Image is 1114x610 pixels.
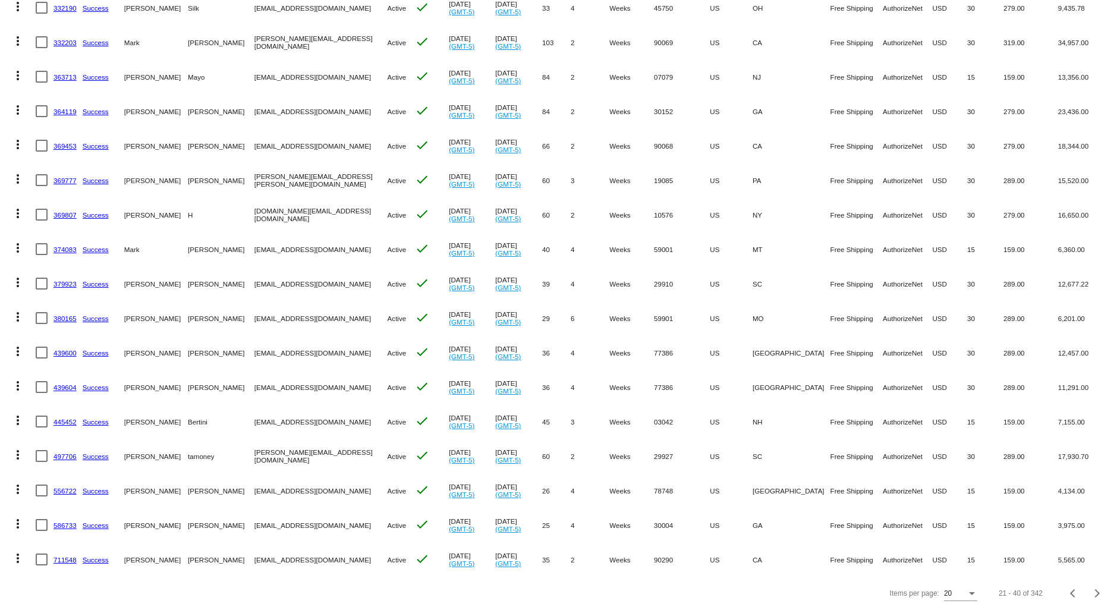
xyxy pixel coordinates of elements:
mat-cell: Weeks [609,335,654,370]
mat-cell: 4 [571,370,609,404]
mat-cell: US [710,128,753,163]
mat-cell: AuthorizeNet [883,128,932,163]
a: Success [83,246,109,253]
a: (GMT-5) [495,146,521,153]
mat-cell: 159.00 [1003,59,1058,94]
mat-cell: [PERSON_NAME] [124,94,188,128]
mat-icon: more_vert [11,68,25,83]
mat-cell: USD [932,25,967,59]
mat-cell: 10576 [654,197,710,232]
a: Success [83,280,109,288]
mat-cell: 6 [571,301,609,335]
mat-cell: [DATE] [495,128,542,163]
mat-cell: [PERSON_NAME][EMAIL_ADDRESS][DOMAIN_NAME] [254,25,388,59]
mat-cell: [EMAIL_ADDRESS][DOMAIN_NAME] [254,404,388,439]
mat-cell: Weeks [609,59,654,94]
mat-cell: 2 [571,128,609,163]
mat-cell: 77386 [654,370,710,404]
a: Success [83,108,109,115]
mat-cell: Weeks [609,25,654,59]
mat-cell: [DATE] [495,439,542,473]
mat-cell: [EMAIL_ADDRESS][DOMAIN_NAME] [254,301,388,335]
mat-cell: Free Shipping [830,94,883,128]
mat-cell: US [710,197,753,232]
mat-cell: 59001 [654,232,710,266]
mat-cell: Weeks [609,404,654,439]
mat-icon: more_vert [11,103,25,117]
a: (GMT-5) [449,318,474,326]
a: (GMT-5) [495,353,521,360]
a: (GMT-5) [495,387,521,395]
mat-cell: US [710,301,753,335]
mat-cell: AuthorizeNet [883,301,932,335]
mat-cell: US [710,335,753,370]
mat-cell: [PERSON_NAME] [188,370,254,404]
mat-cell: Weeks [609,266,654,301]
mat-cell: [PERSON_NAME] [124,370,188,404]
mat-cell: [PERSON_NAME] [124,266,188,301]
mat-icon: more_vert [11,172,25,186]
a: 369453 [54,142,77,150]
mat-cell: 12,677.22 [1058,266,1108,301]
mat-cell: [PERSON_NAME] [124,335,188,370]
mat-cell: Free Shipping [830,197,883,232]
mat-cell: Weeks [609,197,654,232]
mat-cell: AuthorizeNet [883,197,932,232]
mat-cell: [DATE] [495,59,542,94]
mat-cell: [DATE] [495,301,542,335]
mat-cell: [DATE] [449,197,495,232]
mat-cell: [DATE] [449,59,495,94]
mat-cell: [DATE] [449,232,495,266]
mat-cell: [PERSON_NAME] [188,232,254,266]
mat-cell: 30 [967,25,1003,59]
mat-cell: 60 [542,163,571,197]
mat-cell: 30 [967,163,1003,197]
mat-cell: [PERSON_NAME] [124,439,188,473]
mat-cell: Weeks [609,163,654,197]
mat-cell: [EMAIL_ADDRESS][DOMAIN_NAME] [254,370,388,404]
a: Success [83,383,109,391]
mat-cell: [PERSON_NAME] [188,128,254,163]
mat-cell: [DATE] [449,163,495,197]
mat-cell: 34,957.00 [1058,25,1108,59]
mat-cell: 30 [967,94,1003,128]
mat-cell: SC [753,439,830,473]
mat-cell: Weeks [609,128,654,163]
mat-cell: 18,344.00 [1058,128,1108,163]
mat-cell: AuthorizeNet [883,370,932,404]
a: 439600 [54,349,77,357]
mat-cell: [DATE] [449,94,495,128]
mat-cell: Weeks [609,301,654,335]
mat-cell: 07079 [654,59,710,94]
mat-cell: 2 [571,439,609,473]
mat-cell: AuthorizeNet [883,232,932,266]
mat-cell: Bertini [188,404,254,439]
mat-cell: Weeks [609,439,654,473]
mat-cell: Mark [124,232,188,266]
mat-cell: MO [753,301,830,335]
mat-cell: Free Shipping [830,232,883,266]
mat-cell: USD [932,128,967,163]
mat-cell: 2 [571,94,609,128]
mat-cell: Free Shipping [830,439,883,473]
a: Success [83,4,109,12]
mat-cell: US [710,266,753,301]
mat-cell: [PERSON_NAME] [124,163,188,197]
mat-cell: 289.00 [1003,370,1058,404]
mat-cell: [DATE] [495,25,542,59]
mat-cell: USD [932,266,967,301]
mat-cell: 77386 [654,335,710,370]
mat-cell: US [710,163,753,197]
a: (GMT-5) [495,249,521,257]
mat-cell: [PERSON_NAME] [188,94,254,128]
a: (GMT-5) [495,111,521,119]
mat-cell: [DATE] [495,370,542,404]
mat-cell: 30 [967,335,1003,370]
mat-cell: [GEOGRAPHIC_DATA] [753,370,830,404]
a: Success [83,39,109,46]
mat-cell: Weeks [609,232,654,266]
mat-cell: 279.00 [1003,197,1058,232]
mat-cell: 319.00 [1003,25,1058,59]
mat-cell: 90069 [654,25,710,59]
mat-icon: more_vert [11,241,25,255]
